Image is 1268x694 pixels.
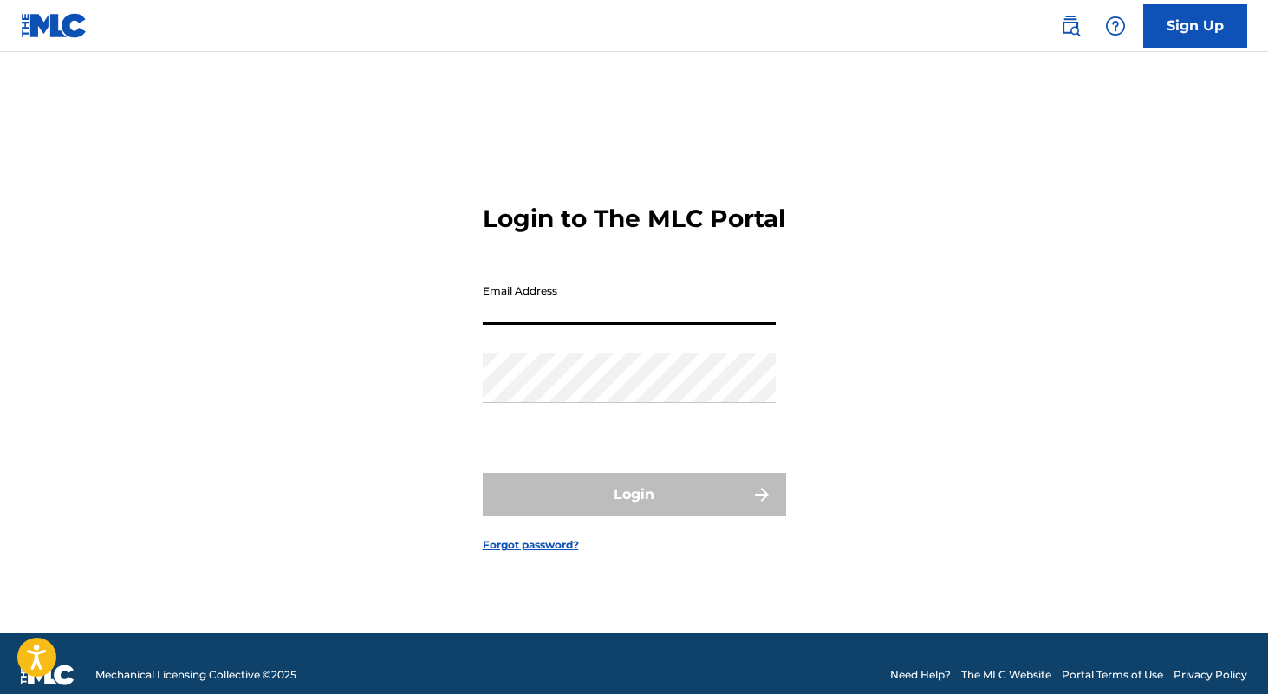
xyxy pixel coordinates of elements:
div: Help [1098,9,1133,43]
a: The MLC Website [961,667,1051,683]
h3: Login to The MLC Portal [483,204,785,234]
a: Forgot password? [483,537,579,553]
img: MLC Logo [21,13,88,38]
span: Mechanical Licensing Collective © 2025 [95,667,296,683]
a: Portal Terms of Use [1062,667,1163,683]
img: search [1060,16,1081,36]
a: Sign Up [1143,4,1247,48]
a: Need Help? [890,667,951,683]
a: Privacy Policy [1174,667,1247,683]
a: Public Search [1053,9,1088,43]
img: logo [21,665,75,685]
img: help [1105,16,1126,36]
